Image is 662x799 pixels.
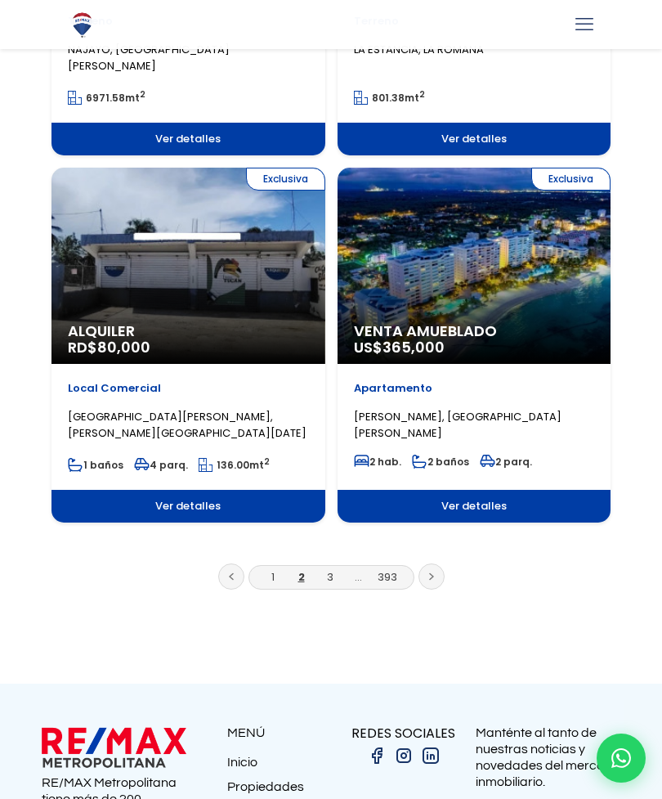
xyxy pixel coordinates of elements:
p: REDES SOCIALES [331,725,476,742]
span: 136.00 [217,458,249,472]
img: linkedin.png [421,746,441,765]
span: 4 parq. [134,458,188,472]
span: 1 baños [68,458,123,472]
a: ... [355,569,362,585]
span: Ver detalles [338,123,611,155]
a: 3 [327,569,333,585]
span: Venta Amueblado [354,323,595,339]
span: 2 parq. [480,455,532,469]
span: RD$ [68,337,150,357]
a: 1 [271,569,275,585]
p: Local Comercial [68,380,309,397]
span: mt [354,91,425,105]
a: 393 [378,569,397,585]
span: Exclusiva [246,168,325,191]
a: Exclusiva Alquiler RD$80,000 Local Comercial [GEOGRAPHIC_DATA][PERSON_NAME], [PERSON_NAME][GEOGRA... [51,168,325,523]
span: Exclusiva [531,168,611,191]
span: 2 hab. [354,455,401,469]
sup: 2 [419,88,425,101]
p: Manténte al tanto de nuestras noticias y novedades del mercado inmobiliario. [476,725,620,790]
img: Logo de REMAX [68,11,96,39]
span: 2 baños [412,455,469,469]
sup: 2 [140,88,145,101]
span: Ver detalles [51,490,325,523]
p: Apartamento [354,380,595,397]
span: mt [68,91,145,105]
span: 801.38 [372,91,405,105]
span: 6971.58 [86,91,125,105]
img: remax metropolitana logo [42,725,186,770]
img: instagram.png [394,746,414,765]
span: [GEOGRAPHIC_DATA][PERSON_NAME], [PERSON_NAME][GEOGRAPHIC_DATA][DATE] [68,409,306,441]
span: mt [199,458,270,472]
p: MENÚ [227,725,331,742]
span: Alquiler [68,323,309,339]
span: Ver detalles [338,490,611,523]
span: LA ESTANCIA, LA ROMANA [354,42,484,57]
img: facebook.png [367,746,387,765]
span: Ver detalles [51,123,325,155]
span: 80,000 [97,337,150,357]
span: US$ [354,337,445,357]
span: [PERSON_NAME], [GEOGRAPHIC_DATA][PERSON_NAME] [354,409,561,441]
span: 365,000 [382,337,445,357]
a: Inicio [227,754,331,779]
a: 2 [298,569,305,585]
sup: 2 [264,456,270,468]
a: Exclusiva Venta Amueblado US$365,000 Apartamento [PERSON_NAME], [GEOGRAPHIC_DATA][PERSON_NAME] 2 ... [338,168,611,523]
span: NAJAYO, [GEOGRAPHIC_DATA][PERSON_NAME] [68,42,230,74]
a: mobile menu [570,11,598,38]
